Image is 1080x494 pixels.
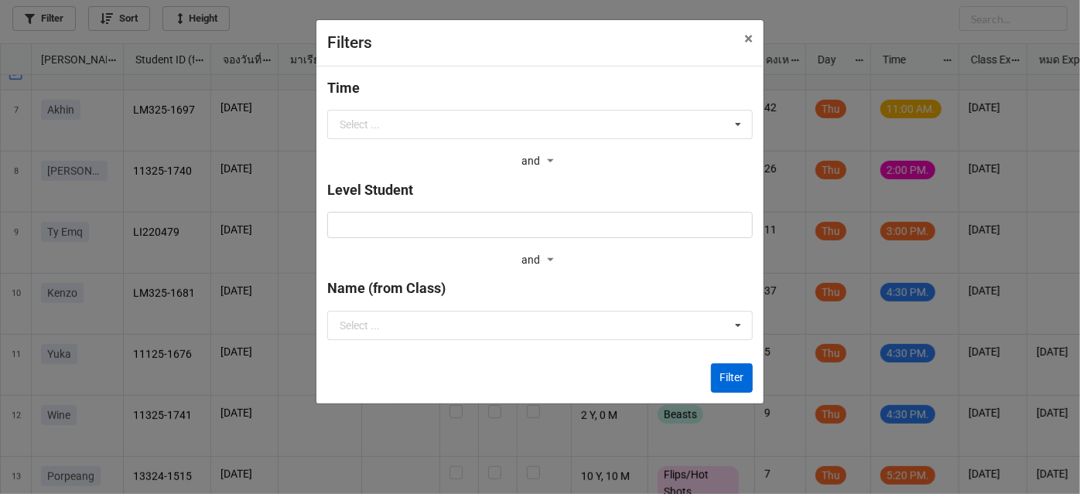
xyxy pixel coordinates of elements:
label: Time [327,77,360,99]
button: Filter [711,363,753,393]
div: Select ... [340,320,380,331]
div: Select ... [340,119,380,130]
label: Level Student [327,179,413,201]
span: × [744,29,753,48]
div: Filters [327,31,710,56]
div: and [521,249,559,272]
div: and [521,150,559,173]
label: Name (from Class) [327,278,446,299]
